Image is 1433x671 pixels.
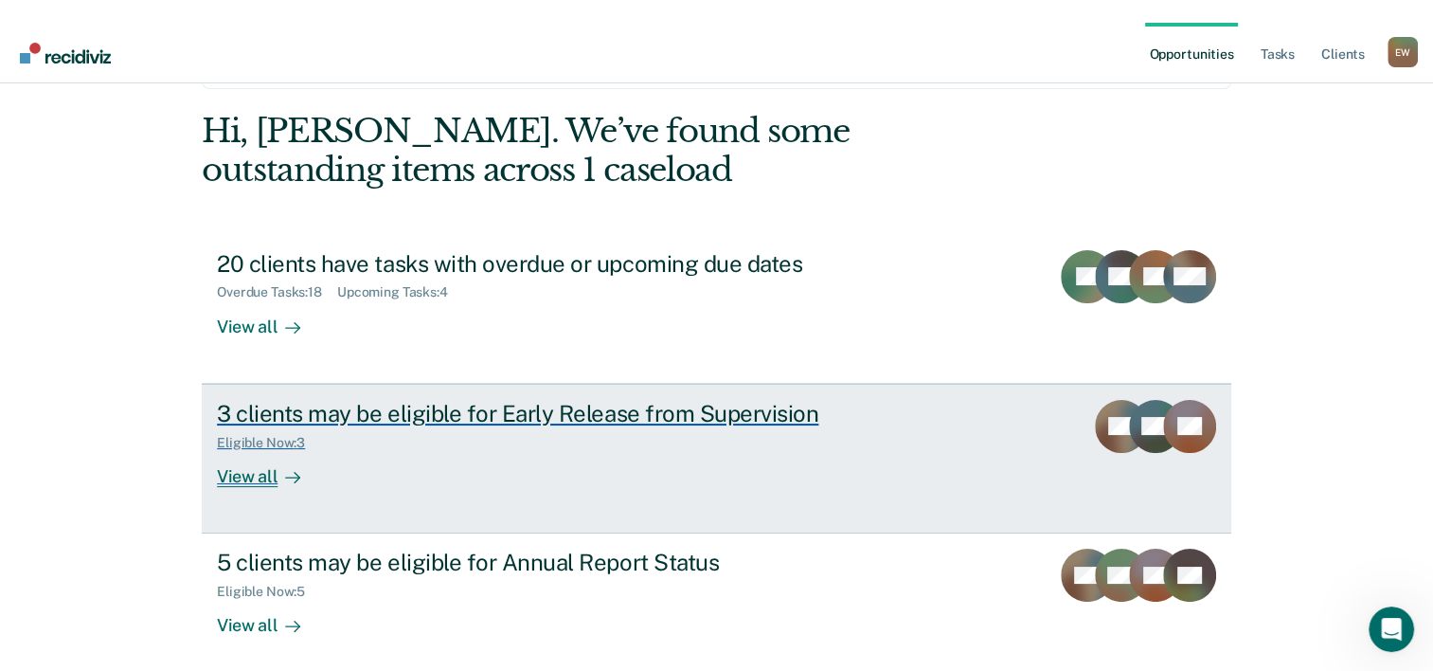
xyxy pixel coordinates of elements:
div: E W [1388,37,1418,67]
a: Tasks [1257,23,1299,83]
div: Upcoming Tasks : 4 [337,284,463,300]
div: 20 clients have tasks with overdue or upcoming due dates [217,250,882,278]
div: View all [217,600,323,637]
div: Eligible Now : 5 [217,584,320,600]
div: Overdue Tasks : 18 [217,284,337,300]
img: Recidiviz [20,43,111,63]
div: 5 clients may be eligible for Annual Report Status [217,549,882,576]
div: View all [217,300,323,337]
button: Profile dropdown button [1388,37,1418,67]
a: Opportunities [1145,23,1237,83]
iframe: Intercom live chat [1369,607,1414,652]
a: 3 clients may be eligible for Early Release from SupervisionEligible Now:3View all [202,384,1231,534]
a: Clients [1317,23,1369,83]
div: Eligible Now : 3 [217,435,320,451]
div: View all [217,450,323,487]
div: Hi, [PERSON_NAME]. We’ve found some outstanding items across 1 caseload [202,112,1025,190]
div: 3 clients may be eligible for Early Release from Supervision [217,400,882,427]
a: 20 clients have tasks with overdue or upcoming due datesOverdue Tasks:18Upcoming Tasks:4View all [202,235,1231,384]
